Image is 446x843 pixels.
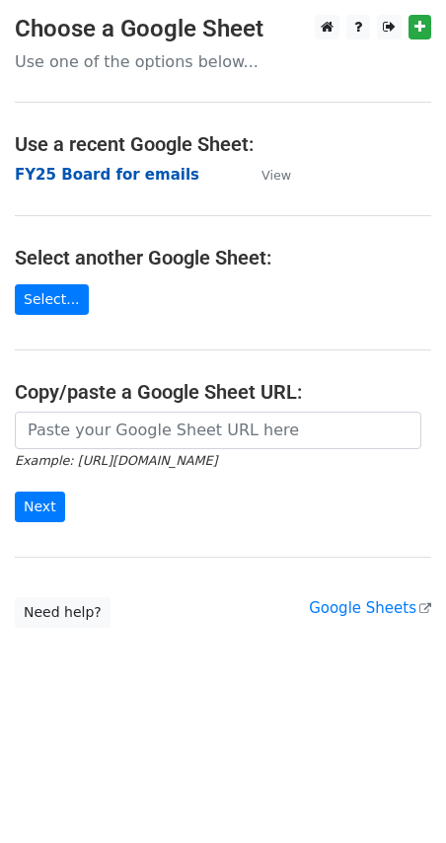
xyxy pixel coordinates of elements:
p: Use one of the options below... [15,51,431,72]
a: Need help? [15,597,111,628]
h4: Select another Google Sheet: [15,246,431,269]
h4: Use a recent Google Sheet: [15,132,431,156]
a: Google Sheets [309,599,431,617]
input: Next [15,492,65,522]
input: Paste your Google Sheet URL here [15,412,421,449]
a: View [242,166,291,184]
a: FY25 Board for emails [15,166,199,184]
iframe: Chat Widget [347,748,446,843]
h4: Copy/paste a Google Sheet URL: [15,380,431,404]
small: Example: [URL][DOMAIN_NAME] [15,453,217,468]
small: View [261,168,291,183]
h3: Choose a Google Sheet [15,15,431,43]
a: Select... [15,284,89,315]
